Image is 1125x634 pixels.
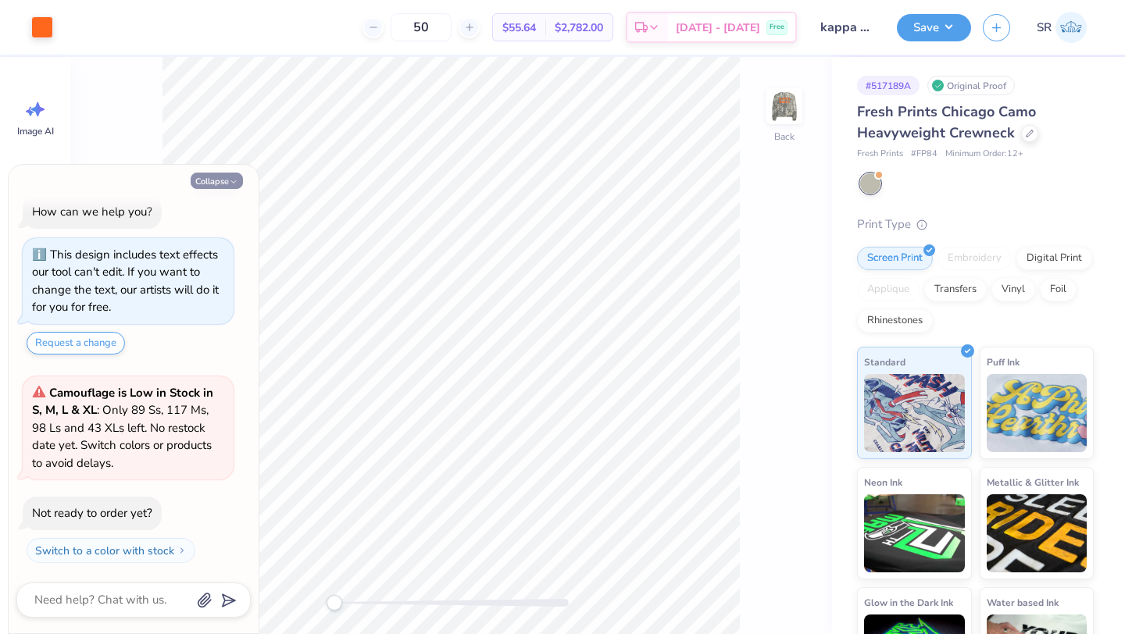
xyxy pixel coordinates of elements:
span: $2,782.00 [555,20,603,36]
div: This design includes text effects our tool can't edit. If you want to change the text, our artist... [32,247,219,315]
span: Fresh Prints [857,148,903,161]
span: Neon Ink [864,474,902,490]
div: Back [774,130,795,144]
div: Accessibility label [327,595,342,611]
button: Request a change [27,332,125,354]
button: Collapse [191,173,243,189]
span: Water based Ink [987,594,1059,611]
span: $55.64 [502,20,536,36]
div: Screen Print [857,247,933,270]
div: Applique [857,278,920,301]
img: Sasha Ruskin [1055,12,1087,43]
span: Minimum Order: 12 + [945,148,1023,161]
div: How can we help you? [32,204,152,219]
div: Transfers [924,278,987,301]
span: Puff Ink [987,354,1020,370]
div: Rhinestones [857,309,933,333]
img: Puff Ink [987,374,1087,452]
img: Switch to a color with stock [177,546,187,555]
div: Not ready to order yet? [32,505,152,521]
button: Switch to a color with stock [27,538,195,563]
img: Back [769,91,800,122]
span: : Only 89 Ss, 117 Ms, 98 Ls and 43 XLs left. No restock date yet. Switch colors or products to av... [32,385,213,471]
strong: Camouflage is Low in Stock in S, M, L & XL [32,385,213,419]
span: Metallic & Glitter Ink [987,474,1079,490]
img: Neon Ink [864,494,965,572]
span: Fresh Prints Chicago Camo Heavyweight Crewneck [857,102,1036,142]
div: Foil [1040,278,1077,301]
span: # FP84 [911,148,937,161]
div: Print Type [857,215,1094,233]
div: Vinyl [991,278,1035,301]
button: Save [897,14,971,41]
span: Free [770,22,784,33]
input: – – [391,13,452,41]
div: Embroidery [937,247,1012,270]
span: Standard [864,354,905,370]
div: Original Proof [927,76,1015,95]
a: SR [1030,12,1094,43]
div: Digital Print [1016,247,1092,270]
input: Untitled Design [809,12,885,43]
img: Metallic & Glitter Ink [987,494,1087,572]
div: # 517189A [857,76,920,95]
span: Image AI [17,125,54,137]
span: [DATE] - [DATE] [676,20,760,36]
img: Standard [864,374,965,452]
span: SR [1037,19,1052,37]
span: Glow in the Dark Ink [864,594,953,611]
